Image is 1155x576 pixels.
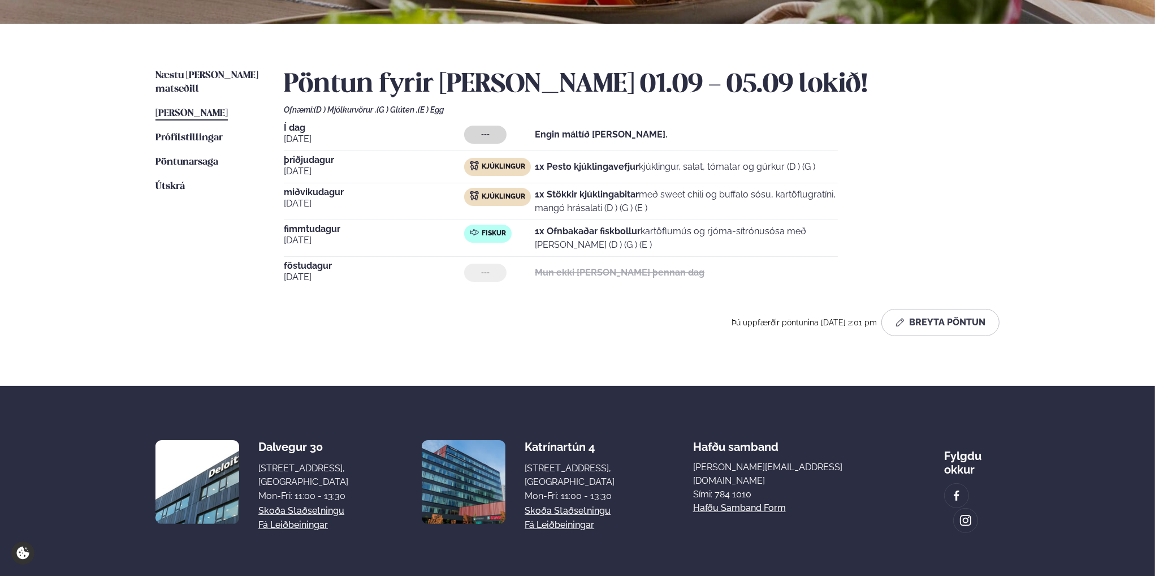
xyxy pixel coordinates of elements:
a: Næstu [PERSON_NAME] matseðill [155,69,261,96]
p: með sweet chili og buffalo sósu, kartöflugratíni, mangó hrásalati (D ) (G ) (E ) [535,188,838,215]
strong: Mun ekki [PERSON_NAME] þennan dag [535,267,704,278]
div: Dalvegur 30 [258,440,348,454]
span: Prófílstillingar [155,133,223,143]
a: Skoða staðsetningu [525,504,611,518]
img: chicken.svg [470,161,479,170]
p: kartöflumús og rjóma-sítrónusósa með [PERSON_NAME] (D ) (G ) (E ) [535,225,838,252]
span: miðvikudagur [284,188,464,197]
span: (G ) Glúten , [377,105,418,114]
span: fimmtudagur [284,225,464,234]
span: Fiskur [482,229,506,238]
img: image alt [950,489,963,502]
button: Breyta Pöntun [881,309,1000,336]
img: chicken.svg [470,191,479,200]
span: Í dag [284,123,464,132]
p: Sími: 784 1010 [693,488,866,501]
strong: Engin máltíð [PERSON_NAME]. [535,129,668,140]
img: image alt [422,440,505,524]
img: fish.svg [470,228,479,237]
a: Cookie settings [11,541,34,565]
a: [PERSON_NAME][EMAIL_ADDRESS][DOMAIN_NAME] [693,461,866,488]
span: (D ) Mjólkurvörur , [314,105,377,114]
span: Hafðu samband [693,431,778,454]
span: [DATE] [284,234,464,247]
div: Fylgdu okkur [944,440,1000,476]
a: Útskrá [155,180,185,194]
div: Katrínartún 4 [525,440,615,454]
span: [DATE] [284,270,464,284]
span: Næstu [PERSON_NAME] matseðill [155,71,258,94]
div: Mon-Fri: 11:00 - 13:30 [258,489,348,503]
a: Hafðu samband form [693,501,786,515]
div: [STREET_ADDRESS], [GEOGRAPHIC_DATA] [525,462,615,489]
a: Skoða staðsetningu [258,504,344,518]
span: (E ) Egg [418,105,444,114]
img: image alt [155,440,239,524]
a: Fá leiðbeiningar [525,518,594,532]
span: [PERSON_NAME] [155,109,228,118]
strong: 1x Pesto kjúklingavefjur [535,161,639,172]
span: [DATE] [284,165,464,178]
span: --- [481,268,490,277]
img: image alt [959,514,972,527]
span: Þú uppfærðir pöntunina [DATE] 2:01 pm [732,318,877,327]
div: Ofnæmi: [284,105,1000,114]
span: [DATE] [284,132,464,146]
span: þriðjudagur [284,156,464,165]
span: [DATE] [284,197,464,210]
span: Útskrá [155,182,185,191]
a: Pöntunarsaga [155,156,218,169]
h2: Pöntun fyrir [PERSON_NAME] 01.09 - 05.09 lokið! [284,69,1000,101]
a: [PERSON_NAME] [155,107,228,121]
a: Prófílstillingar [155,131,223,145]
a: Fá leiðbeiningar [258,518,328,532]
span: Kjúklingur [482,162,525,171]
span: Pöntunarsaga [155,157,218,167]
strong: 1x Ofnbakaðar fiskbollur [535,226,641,237]
span: Kjúklingur [482,192,525,201]
span: --- [481,130,490,139]
a: image alt [954,509,977,532]
a: image alt [945,484,968,508]
div: Mon-Fri: 11:00 - 13:30 [525,489,615,503]
span: föstudagur [284,261,464,270]
strong: 1x Stökkir kjúklingabitar [535,189,639,200]
p: kjúklingur, salat, tómatar og gúrkur (D ) (G ) [535,160,815,174]
div: [STREET_ADDRESS], [GEOGRAPHIC_DATA] [258,462,348,489]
